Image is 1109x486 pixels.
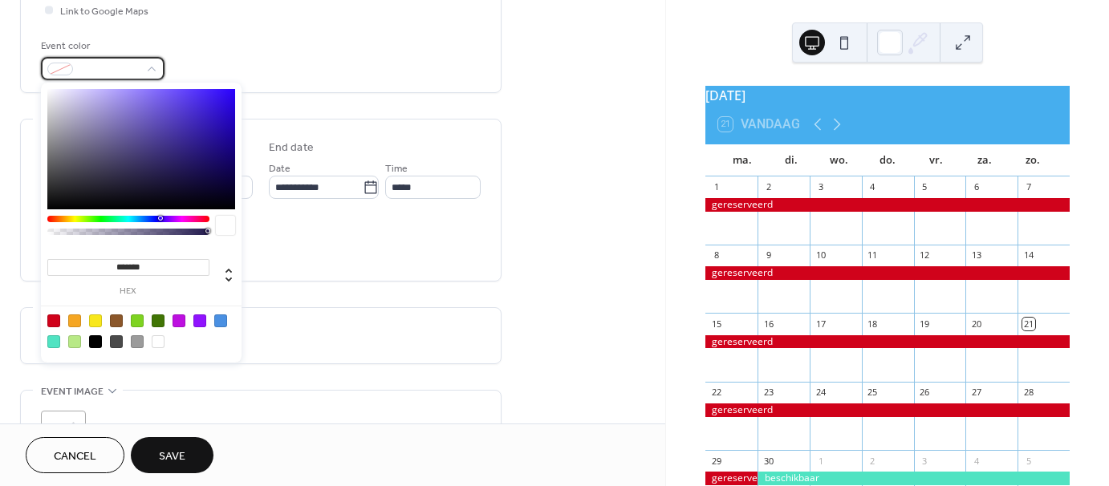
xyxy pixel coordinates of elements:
div: #B8E986 [68,335,81,348]
span: Cancel [54,448,96,465]
div: 18 [867,318,879,330]
div: #4A90E2 [214,314,227,327]
div: 9 [762,249,774,261]
div: 1 [710,181,722,193]
div: Event color [41,38,161,55]
div: 4 [970,455,982,467]
div: 2 [762,181,774,193]
div: #50E3C2 [47,335,60,348]
div: 20 [970,318,982,330]
div: [DATE] [705,86,1070,105]
div: 27 [970,387,982,399]
div: 22 [710,387,722,399]
div: 14 [1022,249,1034,261]
div: #9B9B9B [131,335,144,348]
div: #8B572A [110,314,123,327]
div: End date [269,140,314,156]
label: hex [47,287,209,296]
div: 19 [919,318,931,330]
div: 29 [710,455,722,467]
div: 23 [762,387,774,399]
div: gereserveerd [705,335,1070,349]
div: gereserveerd [705,266,1070,280]
div: 28 [1022,387,1034,399]
div: 1 [814,455,827,467]
div: 5 [1022,455,1034,467]
div: 17 [814,318,827,330]
span: Link to Google Maps [60,3,148,20]
div: za. [960,144,1008,176]
div: #9013FE [193,314,206,327]
div: 6 [970,181,982,193]
div: 3 [919,455,931,467]
span: Time [385,160,408,177]
div: 7 [1022,181,1034,193]
div: 10 [814,249,827,261]
div: #F5A623 [68,314,81,327]
div: 25 [867,387,879,399]
div: vr. [912,144,960,176]
div: #000000 [89,335,102,348]
div: 30 [762,455,774,467]
button: Save [131,437,213,473]
div: #F8E71C [89,314,102,327]
div: 11 [867,249,879,261]
div: 2 [867,455,879,467]
div: #BD10E0 [173,314,185,327]
div: 26 [919,387,931,399]
div: 15 [710,318,722,330]
div: ma. [718,144,766,176]
div: 24 [814,387,827,399]
div: #4A4A4A [110,335,123,348]
button: Cancel [26,437,124,473]
div: 4 [867,181,879,193]
span: Event image [41,383,104,400]
div: 16 [762,318,774,330]
div: ; [41,411,86,456]
div: 5 [919,181,931,193]
div: #D0021B [47,314,60,327]
div: #FFFFFF [152,335,165,348]
div: gereserveerd [705,198,1070,212]
div: 13 [970,249,982,261]
div: wo. [815,144,863,176]
div: di. [766,144,814,176]
div: gereserveerd [705,472,758,485]
span: Date [269,160,290,177]
div: #417505 [152,314,165,327]
div: 12 [919,249,931,261]
span: Save [159,448,185,465]
div: #7ED321 [131,314,144,327]
div: 8 [710,249,722,261]
div: gereserveerd [705,403,1070,417]
div: 21 [1022,318,1034,330]
div: do. [863,144,912,176]
div: 3 [814,181,827,193]
div: zo. [1009,144,1057,176]
div: beschikbaar [758,472,1070,485]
